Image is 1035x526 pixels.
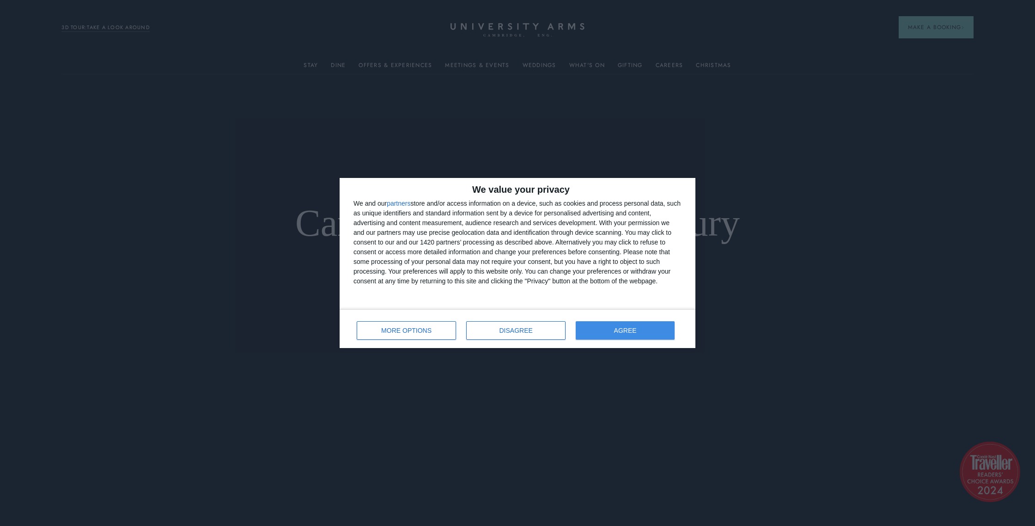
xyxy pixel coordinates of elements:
[353,199,682,286] div: We and our store and/or access information on a device, such as cookies and process personal data...
[614,327,637,334] span: AGREE
[499,327,533,334] span: DISAGREE
[387,200,410,207] button: partners
[353,185,682,194] h2: We value your privacy
[340,178,695,348] div: qc-cmp2-ui
[357,321,456,340] button: MORE OPTIONS
[466,321,566,340] button: DISAGREE
[381,327,432,334] span: MORE OPTIONS
[576,321,675,340] button: AGREE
